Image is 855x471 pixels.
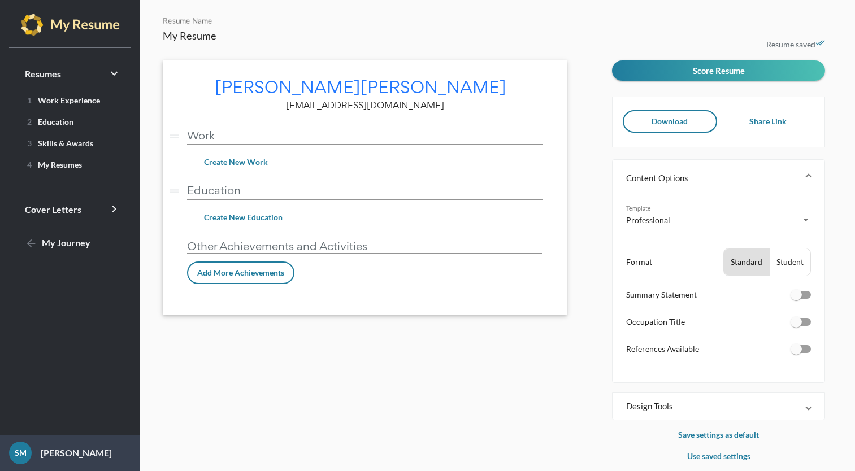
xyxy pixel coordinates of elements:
[163,29,566,43] input: Resume Name
[626,248,811,276] li: Format
[23,160,82,169] span: My Resumes
[25,237,90,248] span: My Journey
[27,138,32,148] span: 3
[14,230,127,257] a: My Journey
[613,393,824,420] mat-expansion-panel-header: Design Tools
[195,152,277,172] button: Create New Work
[626,215,670,225] span: Professional
[613,160,824,196] mat-expansion-panel-header: Content Options
[721,110,814,133] button: Share Link
[652,116,688,126] span: Download
[195,207,292,228] button: Create New Education
[204,212,283,222] span: Create New Education
[27,160,32,169] span: 4
[770,248,810,276] button: Student
[25,68,61,79] span: Resumes
[215,76,361,98] span: [PERSON_NAME]
[626,214,811,226] mat-select: Template
[612,428,825,442] p: Save settings as default
[27,117,32,127] span: 2
[204,157,268,167] span: Create New Work
[626,315,811,338] li: Occupation Title
[612,60,825,81] button: Score Resume
[27,95,32,105] span: 1
[815,38,825,48] i: done_all
[626,288,811,311] li: Summary Statement
[25,204,81,215] span: Cover Letters
[724,248,769,276] button: Standard
[187,261,294,284] button: Add More Achievements
[197,268,284,277] span: Add More Achievements
[23,117,73,127] span: Education
[612,450,825,463] p: Use saved settings
[14,91,127,109] a: 1Work Experience
[749,116,787,126] span: Share Link
[107,202,121,216] i: keyboard_arrow_right
[23,95,100,105] span: Work Experience
[623,110,718,133] button: Download
[14,112,127,130] a: 2Education
[693,66,745,76] span: Score Resume
[14,155,127,173] a: 4My Resumes
[107,67,121,80] i: keyboard_arrow_right
[613,196,824,382] div: Content Options
[25,237,38,251] mat-icon: arrow_back
[626,342,811,365] li: References Available
[167,129,181,143] i: drag_handle
[361,76,506,98] span: [PERSON_NAME]
[612,38,825,51] p: Resume saved
[626,400,797,412] mat-panel-title: Design Tools
[14,134,127,152] a: 3Skills & Awards
[187,239,543,254] p: Other Achievements and Activities
[21,14,120,36] img: my-resume-light.png
[23,138,93,148] span: Skills & Awards
[286,99,444,111] span: [EMAIL_ADDRESS][DOMAIN_NAME]
[32,446,112,460] p: [PERSON_NAME]
[167,184,181,198] i: drag_handle
[626,172,797,184] mat-panel-title: Content Options
[9,442,32,464] div: SM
